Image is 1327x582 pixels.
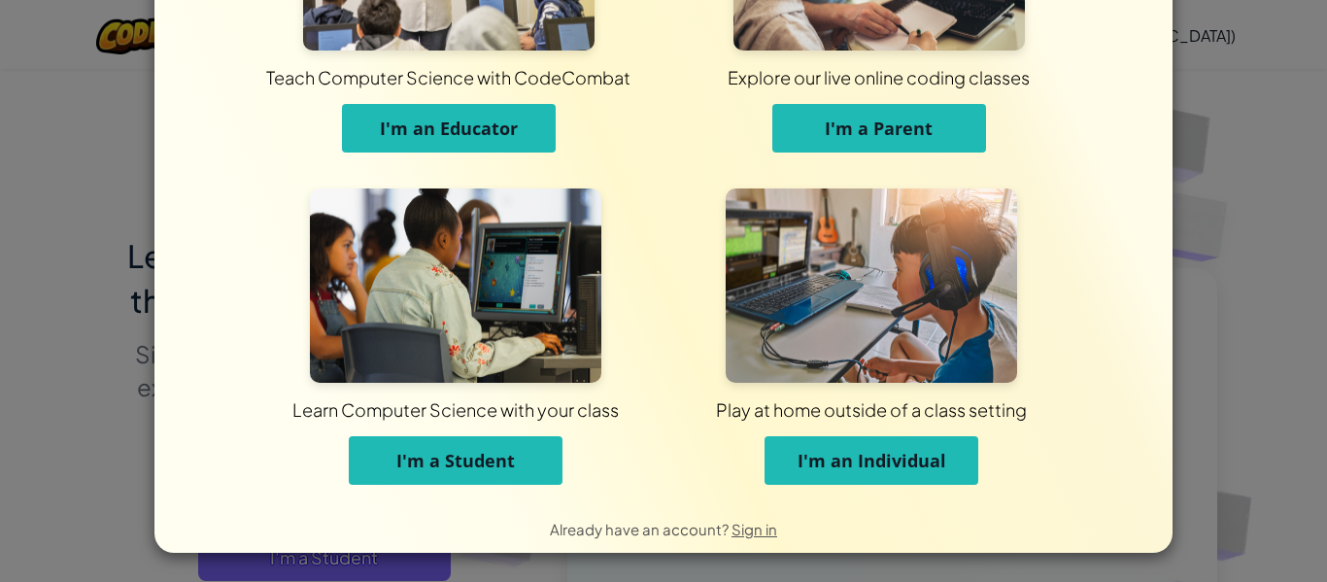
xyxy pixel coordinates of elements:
[765,436,978,485] button: I'm an Individual
[342,104,556,153] button: I'm an Educator
[550,520,732,538] span: Already have an account?
[825,117,933,140] span: I'm a Parent
[798,449,946,472] span: I'm an Individual
[732,520,777,538] a: Sign in
[310,188,601,383] img: For Students
[726,188,1017,383] img: For Individuals
[349,436,562,485] button: I'm a Student
[380,117,518,140] span: I'm an Educator
[772,104,986,153] button: I'm a Parent
[396,449,515,472] span: I'm a Student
